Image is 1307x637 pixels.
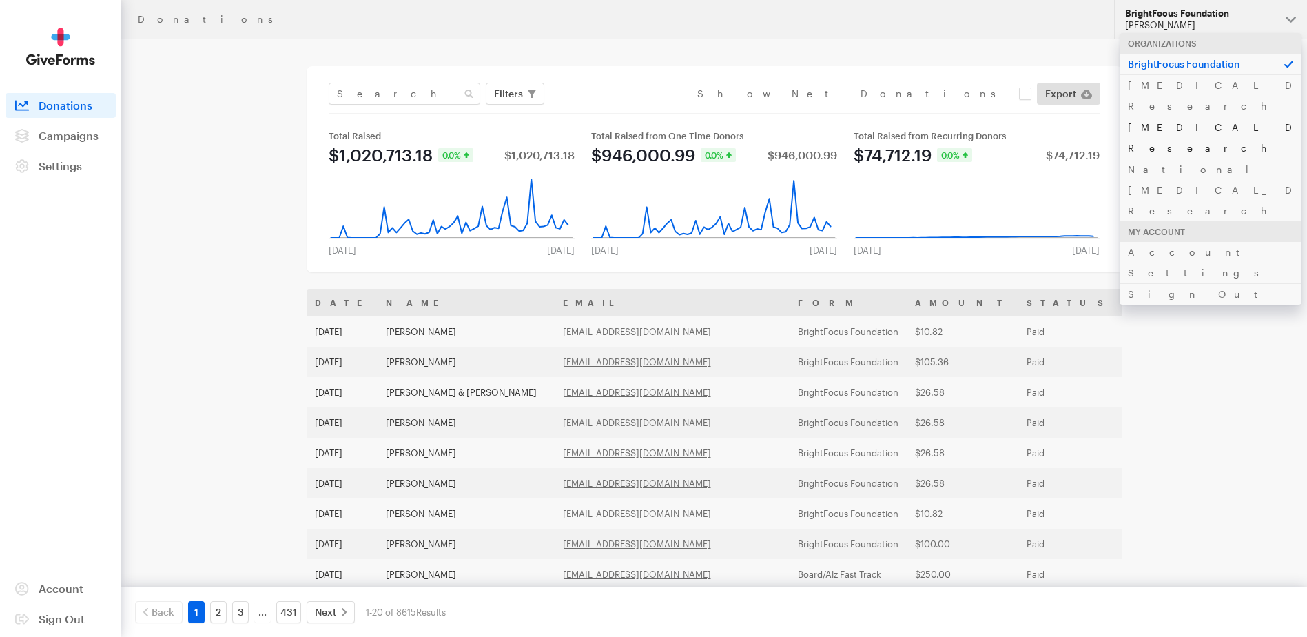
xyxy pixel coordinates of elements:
a: 2 [210,601,227,623]
a: [EMAIL_ADDRESS][DOMAIN_NAME] [563,417,711,428]
div: $946,000.99 [768,150,837,161]
div: $946,000.99 [591,147,695,163]
div: 0.0% [438,148,473,162]
a: Campaigns [6,123,116,148]
div: [DATE] [801,245,845,256]
a: [EMAIL_ADDRESS][DOMAIN_NAME] [563,447,711,458]
div: Total Raised from One Time Donors [591,130,837,141]
td: [PERSON_NAME] [378,529,555,559]
td: [DATE] [307,559,378,589]
td: Paid [1018,316,1120,347]
td: One time [1120,529,1277,559]
div: BrightFocus Foundation [1125,8,1275,19]
td: BrightFocus Foundation [790,316,907,347]
th: Form [790,289,907,316]
span: Settings [39,159,82,172]
a: [MEDICAL_DATA] Research [1120,74,1301,117]
a: Donations [6,93,116,118]
td: One time [1120,468,1277,498]
span: Next [315,604,336,620]
th: Status [1018,289,1120,316]
td: Paid [1018,438,1120,468]
div: 0.0% [937,148,972,162]
td: $26.58 [907,407,1018,438]
td: Paid [1018,498,1120,529]
td: $26.58 [907,377,1018,407]
td: One time [1120,559,1277,589]
th: Amount [907,289,1018,316]
img: GiveForms [26,28,95,65]
div: [DATE] [845,245,889,256]
a: Sign Out [1120,283,1301,305]
td: [PERSON_NAME] [378,316,555,347]
div: My Account [1120,221,1301,242]
div: [DATE] [320,245,364,256]
div: $1,020,713.18 [329,147,433,163]
td: Paid [1018,407,1120,438]
div: [PERSON_NAME] [1125,19,1275,31]
td: Paid [1018,529,1120,559]
td: One time [1120,438,1277,468]
td: [PERSON_NAME] & [PERSON_NAME] [378,377,555,407]
a: Sign Out [6,607,116,631]
a: [EMAIL_ADDRESS][DOMAIN_NAME] [563,326,711,337]
a: [MEDICAL_DATA] Research [1120,117,1301,159]
span: Donations [39,99,92,112]
a: 431 [276,601,301,623]
div: $1,020,713.18 [504,150,575,161]
td: Board/Alz Fast Track [790,559,907,589]
td: $105.36 [907,347,1018,377]
td: [PERSON_NAME] [378,498,555,529]
td: $10.82 [907,316,1018,347]
td: $10.82 [907,498,1018,529]
div: Total Raised [329,130,575,141]
td: [DATE] [307,347,378,377]
td: BrightFocus Foundation [790,347,907,377]
div: [DATE] [583,245,627,256]
td: [DATE] [307,498,378,529]
td: BrightFocus Foundation [790,468,907,498]
div: Total Raised from Recurring Donors [854,130,1100,141]
div: 1-20 of 8615 [366,601,446,623]
span: Filters [494,85,523,102]
td: Paid [1018,377,1120,407]
td: BrightFocus Foundation [790,407,907,438]
td: One time [1120,347,1277,377]
td: Paid [1018,468,1120,498]
span: Account [39,582,83,595]
a: 3 [232,601,249,623]
a: [EMAIL_ADDRESS][DOMAIN_NAME] [563,356,711,367]
div: $74,712.19 [854,147,932,163]
td: Paid [1018,559,1120,589]
td: [PERSON_NAME] [378,559,555,589]
th: Date [307,289,378,316]
span: Campaigns [39,129,99,142]
button: Filters [486,83,544,105]
td: $26.58 [907,468,1018,498]
div: [DATE] [539,245,583,256]
td: [PERSON_NAME] [378,438,555,468]
a: [EMAIL_ADDRESS][DOMAIN_NAME] [563,387,711,398]
td: [DATE] [307,438,378,468]
td: [DATE] [307,407,378,438]
td: [DATE] [307,377,378,407]
td: One time [1120,407,1277,438]
td: $26.58 [907,438,1018,468]
div: [DATE] [1064,245,1108,256]
th: Name [378,289,555,316]
a: National [MEDICAL_DATA] Research [1120,159,1301,221]
td: BrightFocus Foundation [790,498,907,529]
a: [EMAIL_ADDRESS][DOMAIN_NAME] [563,569,711,580]
td: One time [1120,498,1277,529]
td: BrightFocus Foundation [790,529,907,559]
input: Search Name & Email [329,83,480,105]
span: Export [1045,85,1076,102]
td: Monthly [1120,377,1277,407]
a: Account [6,576,116,601]
td: BrightFocus Foundation [790,377,907,407]
th: Email [555,289,790,316]
td: [DATE] [307,468,378,498]
p: BrightFocus Foundation [1120,53,1301,74]
a: [EMAIL_ADDRESS][DOMAIN_NAME] [563,538,711,549]
span: Sign Out [39,612,85,625]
